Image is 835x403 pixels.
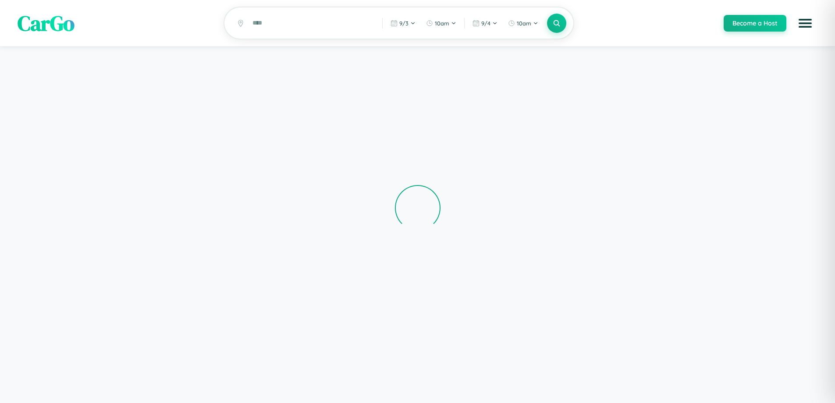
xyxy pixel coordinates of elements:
[422,16,461,30] button: 10am
[793,11,817,36] button: Open menu
[399,20,409,27] span: 9 / 3
[504,16,543,30] button: 10am
[468,16,502,30] button: 9/4
[481,20,490,27] span: 9 / 4
[18,9,75,38] span: CarGo
[386,16,420,30] button: 9/3
[435,20,449,27] span: 10am
[724,15,786,32] button: Become a Host
[517,20,531,27] span: 10am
